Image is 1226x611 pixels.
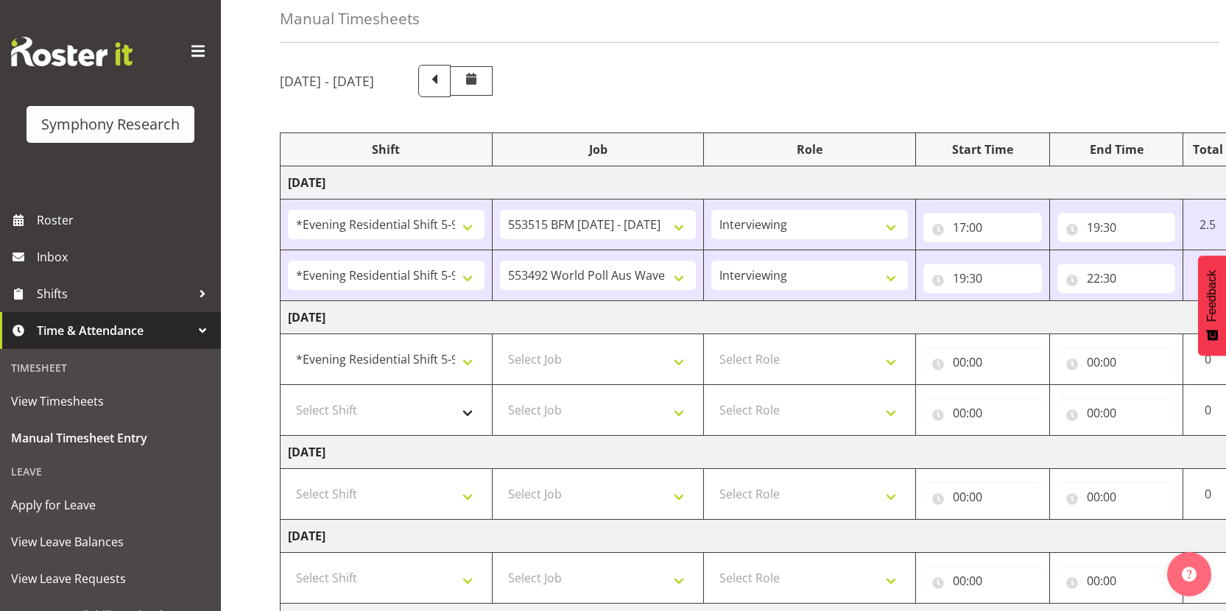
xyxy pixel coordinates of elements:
[4,383,217,420] a: View Timesheets
[923,398,1042,428] input: Click to select...
[1191,141,1225,158] div: Total
[37,283,191,305] span: Shifts
[4,523,217,560] a: View Leave Balances
[923,264,1042,293] input: Click to select...
[1198,255,1226,356] button: Feedback - Show survey
[1057,566,1176,596] input: Click to select...
[500,141,697,158] div: Job
[923,482,1042,512] input: Click to select...
[280,10,420,27] h4: Manual Timesheets
[1057,347,1176,377] input: Click to select...
[4,456,217,487] div: Leave
[37,319,191,342] span: Time & Attendance
[11,37,133,66] img: Rosterit website logo
[1182,567,1197,582] img: help-xxl-2.png
[288,141,485,158] div: Shift
[280,73,374,89] h5: [DATE] - [DATE]
[11,390,210,412] span: View Timesheets
[1205,270,1219,322] span: Feedback
[11,494,210,516] span: Apply for Leave
[1057,398,1176,428] input: Click to select...
[923,141,1042,158] div: Start Time
[11,531,210,553] span: View Leave Balances
[37,246,214,268] span: Inbox
[1057,482,1176,512] input: Click to select...
[923,213,1042,242] input: Click to select...
[1057,141,1176,158] div: End Time
[711,141,908,158] div: Role
[4,560,217,597] a: View Leave Requests
[4,487,217,523] a: Apply for Leave
[923,566,1042,596] input: Click to select...
[923,347,1042,377] input: Click to select...
[4,353,217,383] div: Timesheet
[41,113,180,135] div: Symphony Research
[11,568,210,590] span: View Leave Requests
[4,420,217,456] a: Manual Timesheet Entry
[11,427,210,449] span: Manual Timesheet Entry
[1057,264,1176,293] input: Click to select...
[37,209,214,231] span: Roster
[1057,213,1176,242] input: Click to select...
